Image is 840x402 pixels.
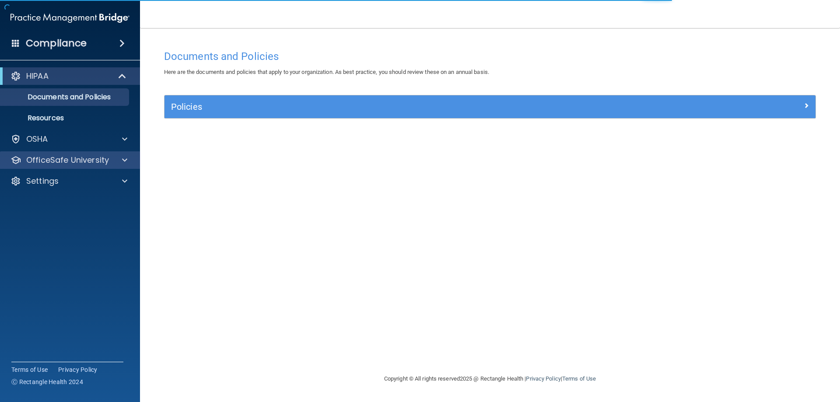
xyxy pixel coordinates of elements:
h4: Documents and Policies [164,51,816,62]
a: Privacy Policy [58,365,98,374]
p: Settings [26,176,59,186]
a: Policies [171,100,809,114]
a: Terms of Use [11,365,48,374]
img: PMB logo [10,9,129,27]
iframe: Drift Widget Chat Controller [689,340,829,375]
a: HIPAA [10,71,127,81]
a: Terms of Use [562,375,596,382]
p: Resources [6,114,125,122]
a: Settings [10,176,127,186]
a: OSHA [10,134,127,144]
a: OfficeSafe University [10,155,127,165]
p: OSHA [26,134,48,144]
p: HIPAA [26,71,49,81]
h4: Compliance [26,37,87,49]
span: Here are the documents and policies that apply to your organization. As best practice, you should... [164,69,489,75]
p: Documents and Policies [6,93,125,101]
h5: Policies [171,102,646,112]
a: Privacy Policy [526,375,560,382]
div: Copyright © All rights reserved 2025 @ Rectangle Health | | [330,365,650,393]
p: OfficeSafe University [26,155,109,165]
span: Ⓒ Rectangle Health 2024 [11,378,83,386]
